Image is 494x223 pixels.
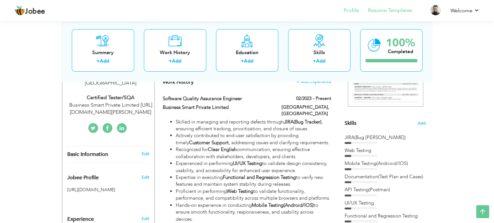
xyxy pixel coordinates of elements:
label: + [169,58,172,65]
strong: JIRA(Bug Tracker) [284,119,322,125]
div: API Testing(Postman) [345,186,426,193]
div: Summary [77,49,129,56]
label: + [241,58,244,65]
div: Skills [293,49,345,56]
li: Skilled in managing and reporting defects through , ensuring efficient tracking, prioritization, ... [176,119,331,133]
strong: UI/UX Testing [233,160,262,167]
a: Edit [141,216,149,222]
a: Edit [141,151,149,157]
div: Business Smart Private Limited [URL][DOMAIN_NAME][PERSON_NAME] [67,101,154,116]
a: Add [316,58,325,65]
label: + [96,58,100,65]
div: Education [221,49,273,56]
label: Business Smart Private Limited [163,104,272,111]
div: Work History [149,49,201,56]
a: Add [172,58,181,65]
div: Mobile Testing(Andrioid/IOS) [345,160,426,167]
div: Documentation(Test Plan and Cases) [345,173,426,180]
span: + Add Experience [297,79,331,84]
div: Enhance your career by creating a custom URL for your Jobee public profile. [62,168,154,184]
li: Experienced in performing to validate design consistency, usability, and accessibility for enhanc... [176,160,331,174]
li: Recognized for communication, ensuring effective collaboration with stakeholders, developers, and... [176,146,331,160]
li: Proficient in performing to validate functionality, performance, and compatibility across multipl... [176,188,331,202]
a: Add [100,58,109,65]
div: Completed [386,48,415,55]
strong: Customer Support [189,139,229,146]
li: Expertise in executing to verify new features and maintain system stability during releases. [176,174,331,188]
iframe: fb:share_button Facebook Social Plugin [67,196,92,203]
div: UI/UX Testing [345,200,426,206]
span: Work History [163,78,194,86]
div: 100% [386,38,415,48]
label: + [313,58,316,65]
a: Add [244,58,253,65]
span: Jobee Profile [67,175,99,181]
a: Jobee [15,6,45,16]
li: Actively contributed to end-user satisfaction by providing timely , addressing issues and clarify... [176,132,331,146]
a: Profile [344,7,359,14]
span: Edit [141,174,149,180]
strong: Clear English [208,146,236,153]
label: [GEOGRAPHIC_DATA], [GEOGRAPHIC_DATA] [282,104,331,117]
a: Welcome [450,7,479,15]
span: Jobee [25,8,45,15]
h4: This helps to show the companies you have worked for. [163,79,331,85]
span: Basic Information [67,152,108,158]
li: Hands-on experience in conducting to ensure smooth functionality, responsiveness, and usability a... [176,202,331,223]
strong: Functional and Regression Testing [223,174,296,181]
span: Skills [345,120,356,127]
span: Experience [67,217,94,222]
span: Add [418,120,426,126]
img: Profile Img [430,5,441,15]
strong: Web Testing [227,188,253,194]
label: Software Quality Assurance Engineer [163,95,272,102]
div: JIRA(Bug Tacker) [345,134,426,141]
div: Web Testing [345,147,426,154]
img: jobee.io [15,6,25,16]
div: Certified Tester/SQA [67,94,154,101]
a: Resume Templates [368,7,412,14]
label: 02/2023 - Present [296,95,331,102]
div: Functional and Regression Testing [345,213,426,219]
h5: [URL][DOMAIN_NAME] [67,187,149,192]
strong: Mobile Testing(Android/IOS) [252,202,314,208]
